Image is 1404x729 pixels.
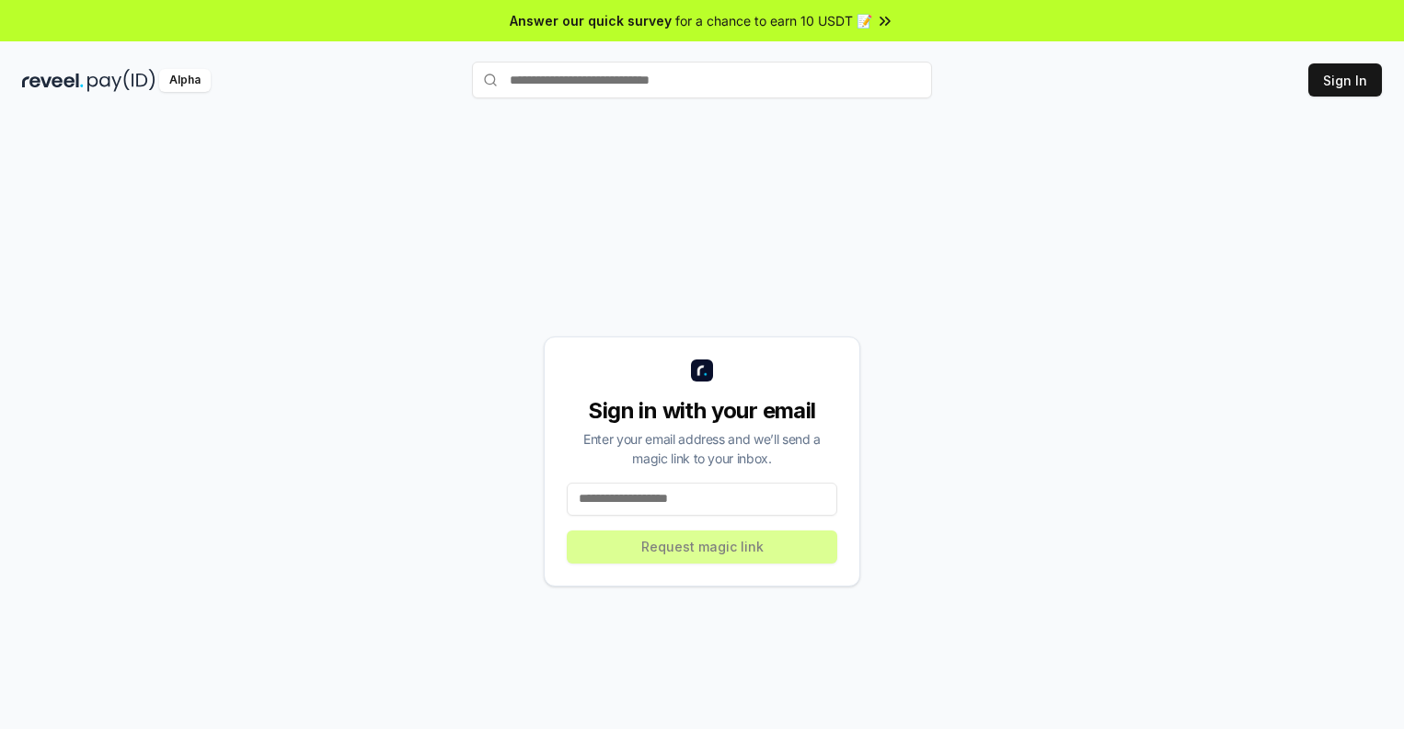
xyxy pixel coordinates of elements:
[22,69,84,92] img: reveel_dark
[691,359,713,382] img: logo_small
[567,396,837,426] div: Sign in with your email
[567,429,837,468] div: Enter your email address and we’ll send a magic link to your inbox.
[675,11,872,30] span: for a chance to earn 10 USDT 📝
[87,69,155,92] img: pay_id
[159,69,211,92] div: Alpha
[1308,63,1382,97] button: Sign In
[510,11,672,30] span: Answer our quick survey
